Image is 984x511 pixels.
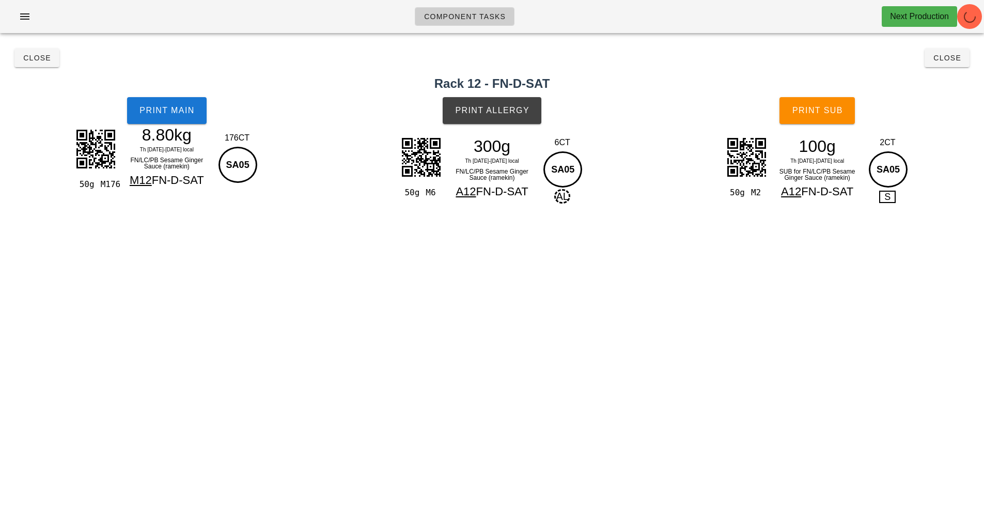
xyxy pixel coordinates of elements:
[421,186,443,199] div: M6
[772,138,862,154] div: 100g
[415,7,514,26] a: Component Tasks
[75,178,96,191] div: 50g
[152,174,204,187] span: FN-D-SAT
[122,127,212,143] div: 8.80kg
[721,131,772,183] img: EMmgAAAABJRU5ErkJggg==
[476,185,528,198] span: FN-D-SAT
[465,158,519,164] span: Th [DATE]-[DATE] local
[218,147,257,183] div: SA05
[792,106,843,115] span: Print Sub
[554,189,570,204] span: AL
[455,106,529,115] span: Print Allergy
[130,174,152,187] span: M12
[781,185,801,198] span: A12
[779,97,855,124] button: Print Sub
[140,147,194,152] span: Th [DATE]-[DATE] local
[400,186,421,199] div: 50g
[790,158,844,164] span: Th [DATE]-[DATE] local
[14,49,59,67] button: Close
[726,186,747,199] div: 50g
[127,97,207,124] button: Print Main
[97,178,118,191] div: M176
[543,151,582,188] div: SA05
[23,54,51,62] span: Close
[747,186,768,199] div: M2
[869,151,908,188] div: SA05
[933,54,961,62] span: Close
[541,136,584,149] div: 6CT
[890,10,949,23] div: Next Production
[866,136,909,149] div: 2CT
[443,97,541,124] button: Print Allergy
[801,185,853,198] span: FN-D-SAT
[879,191,896,203] span: S
[925,49,970,67] button: Close
[122,155,212,172] div: FN/LC/PB Sesame Ginger Sauce (ramekin)
[6,74,978,93] h2: Rack 12 - FN-D-SAT
[139,106,195,115] span: Print Main
[70,123,121,175] img: kLku1xIc4p257SXtrQp5Raq0hVsgzwMQSf61CiKJUZZL1xPreepc1AQw50MR7TYj435lVogjAqrVaIeAv+KhfliBEkS6LdHdk...
[424,12,506,21] span: Component Tasks
[395,131,447,183] img: 5HOpSLuoGcCqgwDQT89VFV1DFt766osJ1PBVIpy0L2KWAgfdqmLBtISra+hwykT9uUZQNJydb3kIH0aZuybCAp2foeMpA+bVO...
[456,185,476,198] span: A12
[216,132,259,144] div: 176CT
[447,166,537,183] div: FN/LC/PB Sesame Ginger Sauce (ramekin)
[772,166,862,183] div: SUB for FN/LC/PB Sesame Ginger Sauce (ramekin)
[447,138,537,154] div: 300g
